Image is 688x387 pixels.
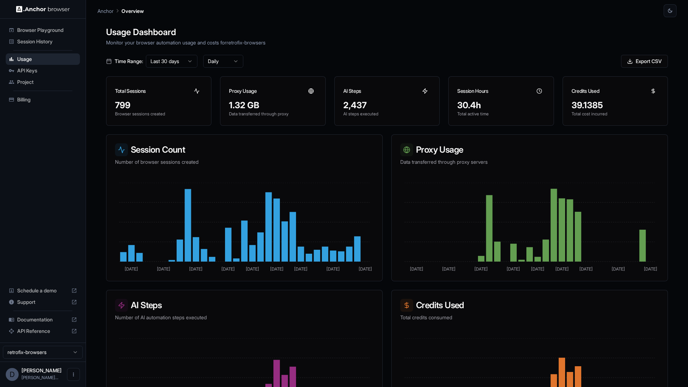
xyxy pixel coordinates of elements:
tspan: [DATE] [326,266,340,272]
span: API Reference [17,328,68,335]
button: Export CSV [621,55,668,68]
tspan: [DATE] [474,266,488,272]
span: Billing [17,96,77,103]
p: Overview [121,7,144,15]
div: Schedule a demo [6,285,80,296]
p: Data transferred through proxy [229,111,316,117]
tspan: [DATE] [246,266,259,272]
span: Session History [17,38,77,45]
p: Browser sessions created [115,111,202,117]
div: 39.1385 [572,100,659,111]
tspan: [DATE] [579,266,593,272]
h3: Session Hours [457,87,488,95]
span: Schedule a demo [17,287,68,294]
tspan: [DATE] [644,266,657,272]
span: Support [17,298,68,306]
p: Monitor your browser automation usage and costs for retrofix-browsers [106,39,668,46]
span: Time Range: [115,58,143,65]
h3: Proxy Usage [229,87,257,95]
div: Usage [6,53,80,65]
span: daniel@retrofix.ai [21,375,58,380]
div: API Keys [6,65,80,76]
p: Total cost incurred [572,111,659,117]
tspan: [DATE] [410,266,423,272]
div: Documentation [6,314,80,325]
h1: Usage Dashboard [106,26,668,39]
tspan: [DATE] [125,266,138,272]
h3: AI Steps [343,87,361,95]
span: Usage [17,56,77,63]
div: Billing [6,94,80,105]
tspan: [DATE] [555,266,569,272]
h3: Credits Used [572,87,599,95]
tspan: [DATE] [294,266,307,272]
p: Anchor [97,7,114,15]
img: Anchor Logo [16,6,70,13]
nav: breadcrumb [97,7,144,15]
div: D [6,368,19,381]
div: 1.32 GB [229,100,316,111]
div: Browser Playground [6,24,80,36]
div: 30.4h [457,100,545,111]
span: Project [17,78,77,86]
div: 799 [115,100,202,111]
h3: Session Count [115,143,374,156]
span: Documentation [17,316,68,323]
div: Support [6,296,80,308]
h3: Proxy Usage [400,143,659,156]
span: API Keys [17,67,77,74]
div: 2,437 [343,100,431,111]
div: API Reference [6,325,80,337]
tspan: [DATE] [612,266,625,272]
tspan: [DATE] [189,266,202,272]
div: Session History [6,36,80,47]
p: Data transferred through proxy servers [400,158,659,166]
tspan: [DATE] [359,266,372,272]
tspan: [DATE] [221,266,235,272]
h3: Total Sessions [115,87,146,95]
tspan: [DATE] [531,266,544,272]
span: Daniel Portela [21,367,62,373]
h3: AI Steps [115,299,374,312]
h3: Credits Used [400,299,659,312]
p: Total active time [457,111,545,117]
p: AI steps executed [343,111,431,117]
p: Total credits consumed [400,314,659,321]
tspan: [DATE] [507,266,520,272]
tspan: [DATE] [157,266,170,272]
tspan: [DATE] [442,266,455,272]
p: Number of AI automation steps executed [115,314,374,321]
button: Open menu [67,368,80,381]
div: Project [6,76,80,88]
tspan: [DATE] [270,266,283,272]
span: Browser Playground [17,27,77,34]
p: Number of browser sessions created [115,158,374,166]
